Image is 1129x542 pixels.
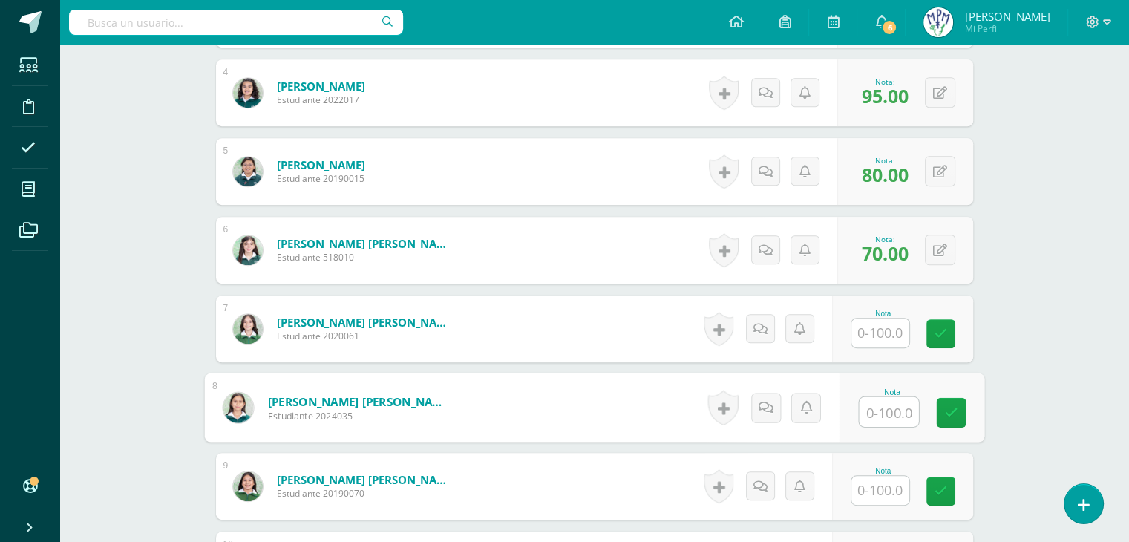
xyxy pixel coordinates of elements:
[862,76,909,87] div: Nota:
[277,157,365,172] a: [PERSON_NAME]
[267,394,451,409] a: [PERSON_NAME] [PERSON_NAME]
[859,397,918,427] input: 0-100.0
[277,251,455,264] span: Estudiante 518010
[851,310,916,318] div: Nota
[964,9,1050,24] span: [PERSON_NAME]
[277,315,455,330] a: [PERSON_NAME] [PERSON_NAME]
[881,19,897,36] span: 6
[858,388,926,396] div: Nota
[862,162,909,187] span: 80.00
[862,234,909,244] div: Nota:
[233,78,263,108] img: 35c97c105cbb8ee69ac3b2a8efe4402d.png
[233,471,263,501] img: 6bd3d01497dd275eefee0d9a10a6ea28.png
[69,10,403,35] input: Busca un usuario...
[923,7,953,37] img: 25015d6c49a5a6564cc7757376dc025e.png
[851,476,909,505] input: 0-100.0
[277,79,365,94] a: [PERSON_NAME]
[267,409,451,422] span: Estudiante 2024035
[233,314,263,344] img: 418bedbcbe5192b308e0204e4c14c8d9.png
[862,83,909,108] span: 95.00
[862,155,909,166] div: Nota:
[233,157,263,186] img: 5e09ed1b423fc39a36224ca8ec36541a.png
[277,94,365,106] span: Estudiante 2022017
[851,467,916,475] div: Nota
[277,236,455,251] a: [PERSON_NAME] [PERSON_NAME]
[964,22,1050,35] span: Mi Perfil
[277,487,455,500] span: Estudiante 20190070
[862,241,909,266] span: 70.00
[223,392,253,422] img: 34a2b1cd4d3985d3746adf3c942337ce.png
[277,472,455,487] a: [PERSON_NAME] [PERSON_NAME]
[233,235,263,265] img: 29181e04f7d7d8af5fc525a44f54f43e.png
[851,319,909,347] input: 0-100.0
[277,330,455,342] span: Estudiante 2020061
[277,172,365,185] span: Estudiante 20190015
